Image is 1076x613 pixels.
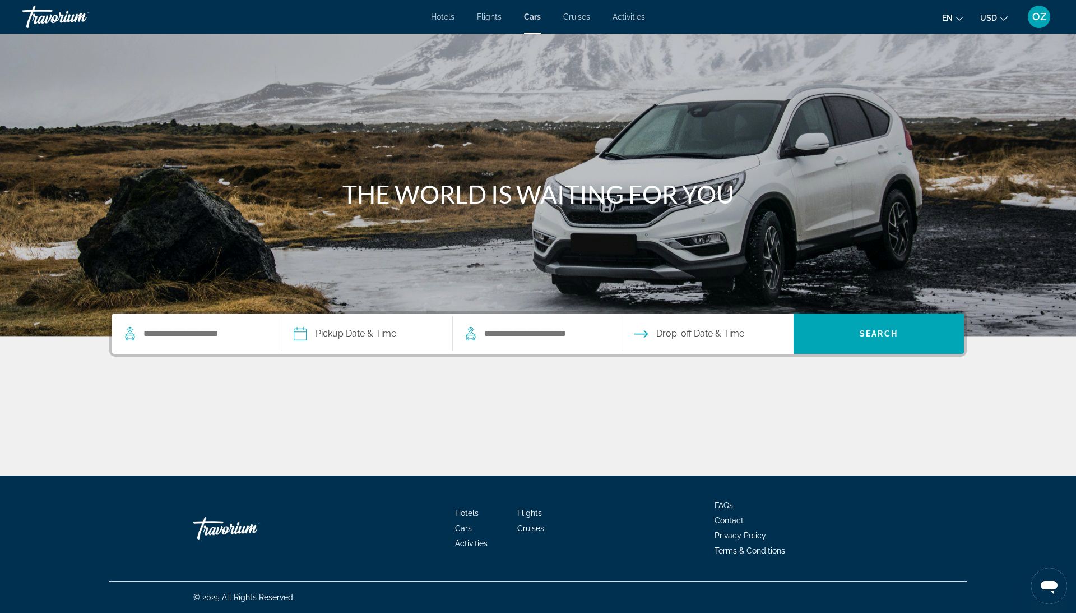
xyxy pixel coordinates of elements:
button: Pickup date [294,314,396,354]
a: Cruises [517,524,544,533]
input: Search pickup location [142,325,265,342]
a: Activities [613,12,645,21]
a: FAQs [715,501,733,510]
span: Search [860,329,898,338]
a: Hotels [431,12,454,21]
a: Flights [517,509,542,518]
span: © 2025 All Rights Reserved. [193,593,295,602]
a: Contact [715,516,744,525]
a: Go Home [193,511,305,545]
span: en [942,13,953,22]
span: OZ [1032,11,1046,22]
a: Privacy Policy [715,531,766,540]
button: User Menu [1024,5,1054,29]
button: Search [794,314,964,354]
button: Change language [942,10,963,26]
span: USD [980,13,997,22]
button: Change currency [980,10,1008,26]
a: Cars [455,524,472,533]
h1: THE WORLD IS WAITING FOR YOU [328,179,748,209]
input: Search dropoff location [483,325,606,342]
div: Search widget [112,314,964,354]
iframe: Button to launch messaging window [1031,568,1067,604]
button: Open drop-off date and time picker [634,314,744,354]
a: Cruises [563,12,590,21]
a: Activities [455,539,488,548]
a: Travorium [22,2,134,31]
a: Terms & Conditions [715,546,785,555]
a: Flights [477,12,502,21]
a: Hotels [455,509,479,518]
span: Drop-off Date & Time [656,326,744,342]
a: Cars [524,12,541,21]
